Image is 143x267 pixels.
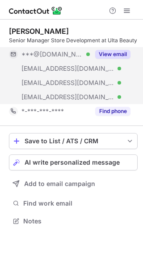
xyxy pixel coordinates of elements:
[23,199,134,207] span: Find work email
[23,217,134,225] span: Notes
[9,176,138,192] button: Add to email campaign
[24,180,95,187] span: Add to email campaign
[25,159,120,166] span: AI write personalized message
[9,133,138,149] button: save-profile-one-click
[21,65,114,73] span: [EMAIL_ADDRESS][DOMAIN_NAME]
[25,138,122,145] div: Save to List / ATS / CRM
[9,197,138,210] button: Find work email
[9,154,138,170] button: AI write personalized message
[21,79,114,87] span: [EMAIL_ADDRESS][DOMAIN_NAME]
[95,107,130,116] button: Reveal Button
[9,36,138,44] div: Senior Manager Store Development at Ulta Beauty
[21,50,83,58] span: ***@[DOMAIN_NAME]
[21,93,114,101] span: [EMAIL_ADDRESS][DOMAIN_NAME]
[95,50,130,59] button: Reveal Button
[9,27,69,36] div: [PERSON_NAME]
[9,215,138,227] button: Notes
[9,5,63,16] img: ContactOut v5.3.10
